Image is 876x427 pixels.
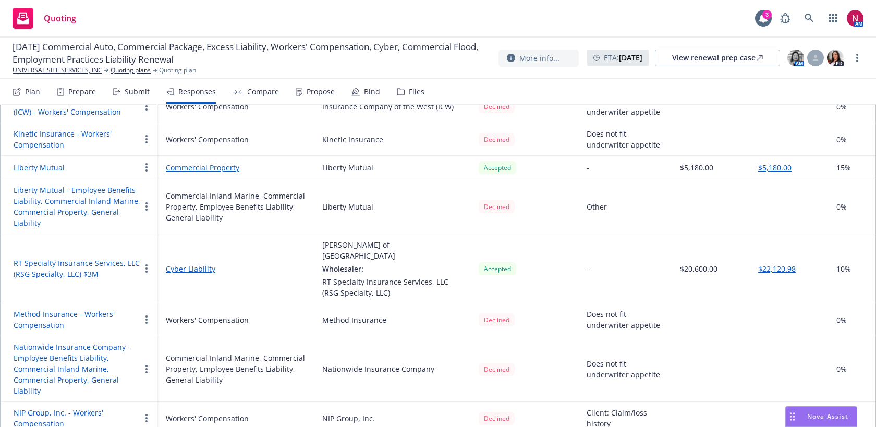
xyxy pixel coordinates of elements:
[322,239,462,261] div: [PERSON_NAME] of [GEOGRAPHIC_DATA]
[787,50,804,66] img: photo
[799,8,820,29] a: Search
[604,52,642,63] span: ETA :
[166,263,306,274] a: Cyber Liability
[166,314,249,325] div: Workers' Compensation
[14,95,140,117] button: Insurance Company of the West (ICW) - Workers' Compensation
[178,88,216,96] div: Responses
[479,313,515,326] span: Declined
[364,88,380,96] div: Bind
[479,363,515,376] div: Declined
[166,413,249,424] div: Workers' Compensation
[322,162,373,173] div: Liberty Mutual
[785,406,857,427] button: Nova Assist
[479,200,515,213] div: Declined
[587,128,663,150] div: Does not fit underwriter appetite
[322,276,462,298] div: RT Specialty Insurance Services, LLC (RSG Specialty, LLC)
[519,53,559,64] span: More info...
[14,341,140,396] button: Nationwide Insurance Company - Employee Benefits Liability, Commercial Inland Marine, Commercial ...
[479,412,515,425] div: Declined
[14,128,140,150] button: Kinetic Insurance - Workers' Compensation
[166,352,306,385] div: Commercial Inland Marine, Commercial Property, Employee Benefits Liability, General Liability
[680,162,713,173] div: $5,180.00
[479,161,516,174] div: Accepted
[847,10,863,27] img: photo
[14,258,140,279] button: RT Specialty Insurance Services, LLC (RSG Specialty, LLC) $3M
[786,407,799,426] div: Drag to move
[758,162,792,173] button: $5,180.00
[807,412,848,421] span: Nova Assist
[479,100,515,113] div: Declined
[322,363,434,374] div: Nationwide Insurance Company
[823,8,844,29] a: Switch app
[409,88,424,96] div: Files
[498,50,579,67] button: More info...
[322,134,383,145] div: Kinetic Insurance
[479,262,516,275] div: Accepted
[827,50,844,66] img: photo
[14,162,65,173] button: Liberty Mutual
[587,201,607,212] div: Other
[836,134,847,145] span: 0%
[758,263,796,274] button: $22,120.98
[680,263,717,274] div: $20,600.00
[25,88,40,96] div: Plan
[14,309,140,331] button: Method Insurance - Workers' Compensation
[479,133,515,146] div: Declined
[166,101,249,112] div: Workers' Compensation
[836,162,851,173] span: 15%
[587,263,589,274] div: -
[836,363,847,374] span: 0%
[587,95,663,117] div: Does not fit underwriter appetite
[479,313,515,326] div: Declined
[322,201,373,212] div: Liberty Mutual
[159,66,196,75] span: Quoting plan
[111,66,151,75] a: Quoting plans
[836,101,847,112] span: 0%
[775,8,796,29] a: Report a Bug
[68,88,96,96] div: Prepare
[13,41,490,66] span: [DATE] Commercial Auto, Commercial Package, Excess Liability, Workers' Compensation, Cyber, Comme...
[587,309,663,331] div: Does not fit underwriter appetite
[619,53,642,63] strong: [DATE]
[836,201,847,212] span: 0%
[851,52,863,64] a: more
[247,88,279,96] div: Compare
[166,190,306,223] div: Commercial Inland Marine, Commercial Property, Employee Benefits Liability, General Liability
[836,263,851,274] span: 10%
[587,358,663,380] div: Does not fit underwriter appetite
[14,185,140,228] button: Liberty Mutual - Employee Benefits Liability, Commercial Inland Marine, Commercial Property, Gene...
[322,314,386,325] div: Method Insurance
[322,101,454,112] div: Insurance Company of the West (ICW)
[13,66,102,75] a: UNIVERSAL SITE SERVICES, INC
[322,263,462,274] div: Wholesaler:
[322,413,375,424] div: NIP Group, Inc.
[8,4,80,33] a: Quoting
[836,314,847,325] span: 0%
[587,162,589,173] div: -
[166,162,306,173] a: Commercial Property
[762,10,772,19] div: 3
[44,14,76,22] span: Quoting
[125,88,150,96] div: Submit
[307,88,335,96] div: Propose
[672,50,763,66] div: View renewal prep case
[166,134,249,145] div: Workers' Compensation
[655,50,780,66] a: View renewal prep case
